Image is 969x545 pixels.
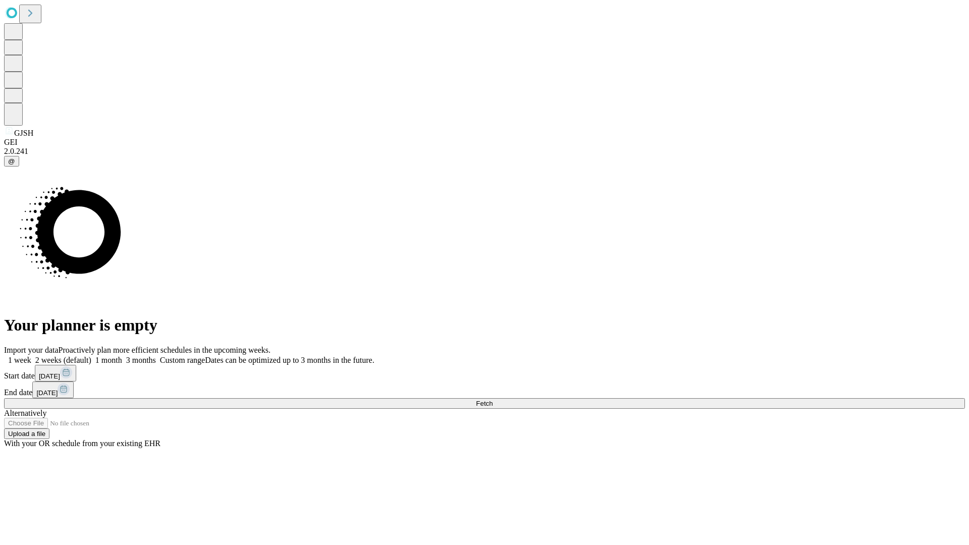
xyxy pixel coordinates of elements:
span: Alternatively [4,409,46,417]
span: 1 week [8,356,31,364]
span: @ [8,157,15,165]
button: [DATE] [32,381,74,398]
div: End date [4,381,965,398]
div: Start date [4,365,965,381]
div: 2.0.241 [4,147,965,156]
span: Fetch [476,400,493,407]
span: 3 months [126,356,156,364]
button: [DATE] [35,365,76,381]
span: Custom range [160,356,205,364]
span: 2 weeks (default) [35,356,91,364]
span: [DATE] [36,389,58,397]
span: Proactively plan more efficient schedules in the upcoming weeks. [59,346,271,354]
h1: Your planner is empty [4,316,965,335]
span: [DATE] [39,372,60,380]
button: Upload a file [4,428,49,439]
span: GJSH [14,129,33,137]
div: GEI [4,138,965,147]
span: 1 month [95,356,122,364]
span: With your OR schedule from your existing EHR [4,439,160,448]
span: Import your data [4,346,59,354]
button: @ [4,156,19,167]
span: Dates can be optimized up to 3 months in the future. [205,356,374,364]
button: Fetch [4,398,965,409]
